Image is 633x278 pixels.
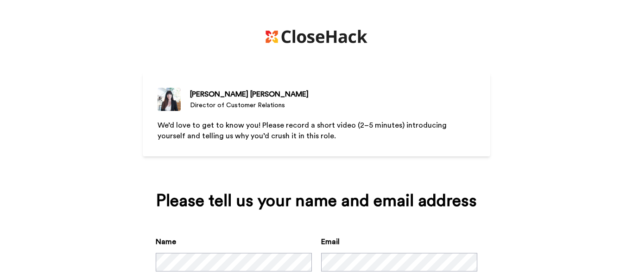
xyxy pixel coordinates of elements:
[190,101,309,110] div: Director of Customer Relations
[156,192,477,210] div: Please tell us your name and email address
[266,30,367,43] img: https://cdn.bonjoro.com/media/8ef20797-8052-423f-a066-3a70dff60c56/6f41e73b-fbe8-40a5-8aec-628176...
[158,122,449,140] span: We’d love to get to know you! Please record a short video (2–5 minutes) introducing yourself and ...
[321,236,340,247] label: Email
[190,89,309,100] div: [PERSON_NAME] [PERSON_NAME]
[158,88,181,111] img: Director of Customer Relations
[156,236,176,247] label: Name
